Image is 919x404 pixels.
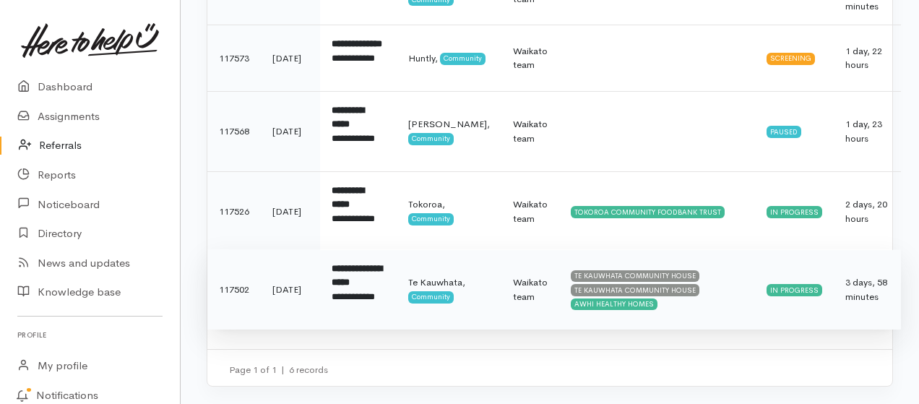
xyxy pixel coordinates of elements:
[408,52,438,64] span: Huntly,
[571,284,699,296] div: TE KAUWHATA COMMUNITY HOUSE
[272,205,301,218] time: [DATE]
[408,276,465,288] span: Te Kauwhata,
[272,125,301,137] time: [DATE]
[571,298,657,310] div: AWHI HEALTHY HOMES
[767,126,801,137] div: Paused
[845,276,887,303] span: 3 days, 58 minutes
[767,53,815,64] div: Screening
[440,53,486,64] span: Community
[408,213,454,225] span: Community
[408,198,445,210] span: Tokoroa,
[571,206,725,218] div: TOKOROA COMMUNITY FOODBANK TRUST
[513,44,548,72] div: Waikato team
[272,283,301,296] time: [DATE]
[207,25,261,92] td: 117573
[272,52,301,64] time: [DATE]
[207,91,261,171] td: 117568
[513,117,548,145] div: Waikato team
[845,198,887,225] span: 2 days, 20 hours
[845,45,882,72] span: 1 day, 22 hours
[229,364,328,376] small: Page 1 of 1 6 records
[207,249,261,330] td: 117502
[408,291,454,303] span: Community
[207,171,261,252] td: 117526
[408,118,490,130] span: [PERSON_NAME],
[408,133,454,145] span: Community
[571,270,699,282] div: TE KAUWHATA COMMUNITY HOUSE
[767,206,822,218] div: In progress
[513,197,548,225] div: Waikato team
[17,325,163,345] h6: Profile
[845,118,882,145] span: 1 day, 23 hours
[281,364,285,376] span: |
[767,284,822,296] div: In progress
[513,275,548,304] div: Waikato team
